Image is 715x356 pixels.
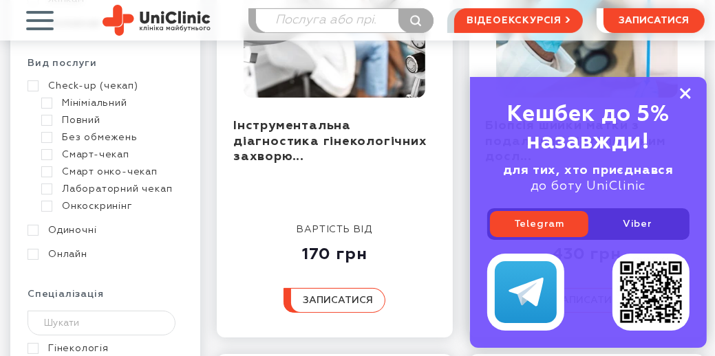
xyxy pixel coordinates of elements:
a: Смарт-чекап [41,148,180,161]
input: Послуга або прізвище [256,9,433,32]
input: Шукати [28,311,175,335]
a: Мініміальний [41,97,180,109]
a: Гінекологія [28,342,180,355]
a: Одиночні [28,224,180,236]
a: Смарт онко-чекап [41,166,180,178]
button: записатися [604,8,705,33]
div: Спеціалізація [28,288,183,311]
span: вартість від [297,225,372,234]
div: до боту UniClinic [487,163,690,194]
img: Uniclinic [103,5,211,36]
a: Онлайн [28,248,180,260]
a: Check-up (чекап) [28,80,180,92]
a: Онкоскринінг [41,200,180,212]
a: Telegram [490,211,588,237]
span: записатися [303,296,373,305]
a: Без обмежень [41,131,180,144]
a: Лабораторний чекап [41,183,180,195]
a: відеоекскурсія [454,8,583,33]
b: для тих, хто приєднався [503,164,674,177]
div: 170 грн [284,236,385,265]
div: Кешбек до 5% назавжди! [487,101,690,156]
span: записатися [619,16,690,25]
span: відеоекскурсія [467,9,562,32]
a: Інструментальна діагностика гінекологічних захворю... [233,120,427,163]
button: записатися [284,288,385,313]
div: Вид послуги [28,57,183,80]
a: Viber [588,211,687,237]
a: Повний [41,114,180,126]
